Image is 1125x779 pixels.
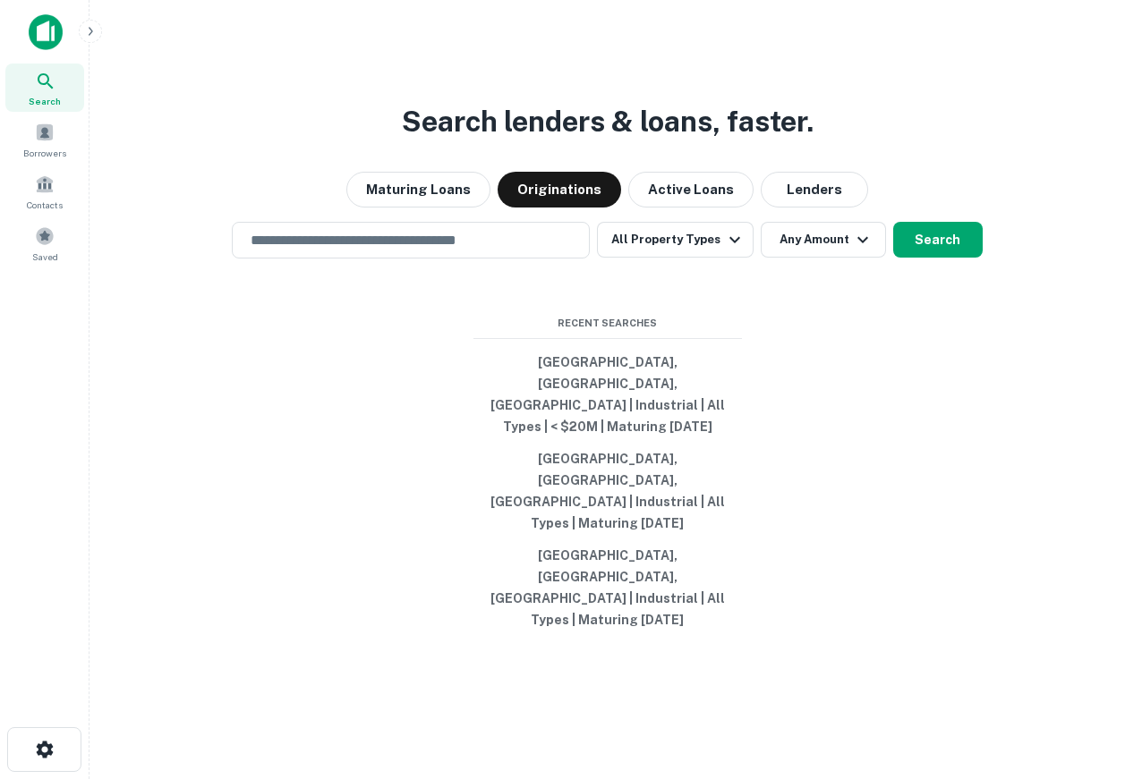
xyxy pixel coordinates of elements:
button: Maturing Loans [346,172,490,207]
a: Saved [5,219,84,267]
button: Originations [498,172,621,207]
span: Contacts [27,198,63,212]
button: Search [893,222,983,258]
button: Active Loans [628,172,754,207]
span: Recent Searches [473,316,742,331]
button: All Property Types [597,222,753,258]
span: Borrowers [23,146,66,160]
a: Borrowers [5,115,84,164]
a: Search [5,64,84,112]
span: Search [29,94,61,108]
button: [GEOGRAPHIC_DATA], [GEOGRAPHIC_DATA], [GEOGRAPHIC_DATA] | Industrial | All Types | Maturing [DATE] [473,539,742,636]
img: capitalize-icon.png [29,14,63,50]
button: [GEOGRAPHIC_DATA], [GEOGRAPHIC_DATA], [GEOGRAPHIC_DATA] | Industrial | All Types | < $20M | Matur... [473,346,742,443]
button: [GEOGRAPHIC_DATA], [GEOGRAPHIC_DATA], [GEOGRAPHIC_DATA] | Industrial | All Types | Maturing [DATE] [473,443,742,539]
button: Any Amount [761,222,886,258]
h3: Search lenders & loans, faster. [402,100,814,143]
button: Lenders [761,172,868,207]
a: Contacts [5,167,84,216]
iframe: Chat Widget [1036,636,1125,722]
span: Saved [32,250,58,264]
